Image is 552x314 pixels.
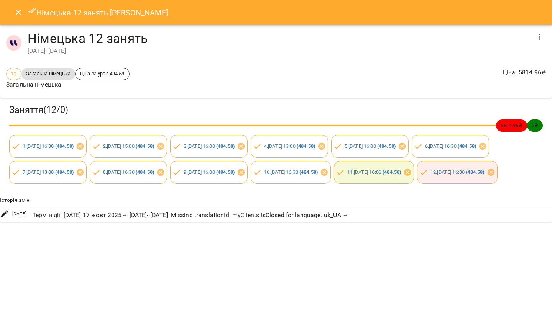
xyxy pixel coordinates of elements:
a: 12.[DATE] 16:30 (484.58) [430,169,485,175]
b: ( 484.58 ) [297,143,315,149]
div: 2.[DATE] 15:00 (484.58) [90,135,167,158]
span: Ціна за урок 484.58 [76,70,129,77]
a: 7.[DATE] 13:00 (484.58) [23,169,74,175]
b: ( 484.58 ) [299,169,318,175]
b: ( 484.58 ) [55,169,74,175]
p: Загальна німецька [6,80,130,89]
a: 11.[DATE] 16:00 (484.58) [347,169,401,175]
div: 5.[DATE] 16:00 (484.58) [331,135,409,158]
h4: Німецька 12 занять [28,31,531,46]
b: ( 484.58 ) [216,143,235,149]
div: 6.[DATE] 16:30 (484.58) [412,135,489,158]
img: 1255ca683a57242d3abe33992970777d.jpg [6,35,21,51]
p: Ціна : 5814.96 ₴ [503,68,546,77]
span: 12 [7,70,21,77]
div: 4.[DATE] 13:00 (484.58) [251,135,328,158]
a: 4.[DATE] 13:00 (484.58) [264,143,315,149]
span: [DATE] [12,210,26,218]
div: 1.[DATE] 16:30 (484.58) [9,135,87,158]
b: ( 484.58 ) [55,143,74,149]
b: ( 484.58 ) [216,169,235,175]
div: [DATE] - [DATE] [28,46,531,56]
span: 5814.96 ₴ [496,122,527,129]
div: Missing translationId: myClients.isClosed for language: uk_UA : → [169,209,350,221]
div: 3.[DATE] 16:00 (484.58) [170,135,248,158]
div: 10.[DATE] 16:30 (484.58) [251,161,331,184]
h3: Заняття ( 12 / 0 ) [9,104,543,116]
a: 9.[DATE] 16:00 (484.58) [184,169,235,175]
h6: Німецька 12 занять [PERSON_NAME] [28,6,168,19]
a: 8.[DATE] 16:30 (484.58) [103,169,154,175]
b: ( 484.58 ) [383,169,401,175]
div: 7.[DATE] 13:00 (484.58) [9,161,87,184]
div: 12.[DATE] 16:30 (484.58) [417,161,497,184]
a: 5.[DATE] 16:00 (484.58) [345,143,396,149]
b: ( 484.58 ) [136,169,154,175]
a: 3.[DATE] 16:00 (484.58) [184,143,235,149]
button: Close [9,3,28,21]
a: 10.[DATE] 16:30 (484.58) [264,169,318,175]
span: 0 ₴ [527,122,543,129]
a: 2.[DATE] 15:00 (484.58) [103,143,154,149]
a: 6.[DATE] 16:30 (484.58) [425,143,476,149]
b: ( 484.58 ) [466,169,484,175]
b: ( 484.58 ) [458,143,476,149]
b: ( 484.58 ) [377,143,396,149]
span: Загальна німецька [21,70,75,77]
div: 11.[DATE] 16:00 (484.58) [334,161,414,184]
div: 9.[DATE] 16:00 (484.58) [170,161,248,184]
a: 1.[DATE] 16:30 (484.58) [23,143,74,149]
div: 8.[DATE] 16:30 (484.58) [90,161,167,184]
div: Термін дії : [DATE] 17 жовт 2025 → [DATE] - [DATE] [31,209,169,221]
b: ( 484.58 ) [136,143,154,149]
